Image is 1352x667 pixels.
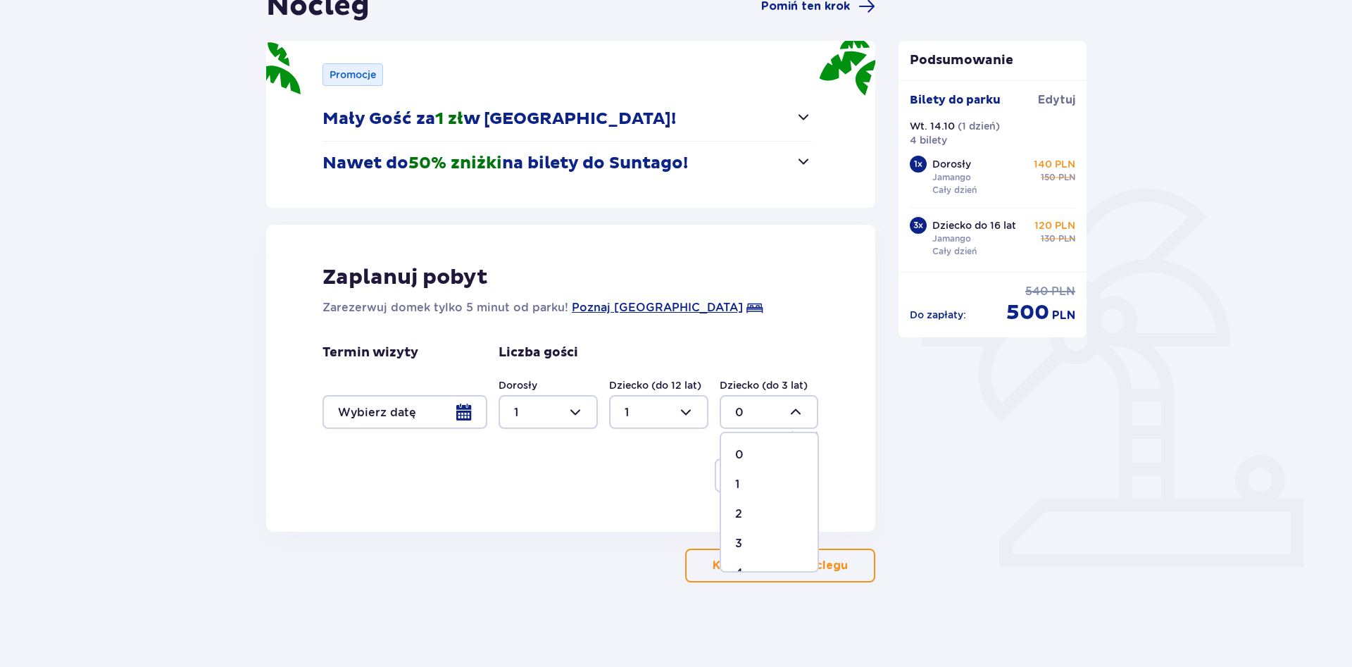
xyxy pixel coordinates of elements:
[932,184,977,197] p: Cały dzień
[713,558,848,573] p: Kontynuuj bez noclegu
[932,232,971,245] p: Jamango
[715,459,819,492] button: Kontynuuj
[932,157,971,171] p: Dorosły
[910,133,947,147] p: 4 bilety
[735,506,742,522] p: 2
[1058,232,1075,245] span: PLN
[330,68,376,82] p: Promocje
[735,536,742,551] p: 3
[323,97,812,141] button: Mały Gość za1 złw [GEOGRAPHIC_DATA]!
[775,429,818,442] p: Za darmo!
[1041,171,1056,184] span: 150
[932,245,977,258] p: Cały dzień
[910,156,927,173] div: 1 x
[932,171,971,184] p: Jamango
[499,378,537,392] label: Dorosły
[499,344,578,361] p: Liczba gości
[899,52,1087,69] p: Podsumowanie
[1006,299,1049,326] span: 500
[735,477,739,492] p: 1
[910,308,966,322] p: Do zapłaty :
[323,153,688,174] p: Nawet do na bilety do Suntago!
[1038,92,1075,108] span: Edytuj
[323,142,812,185] button: Nawet do50% zniżkina bilety do Suntago!
[408,153,502,174] span: 50% zniżki
[323,344,418,361] p: Termin wizyty
[323,108,676,130] p: Mały Gość za w [GEOGRAPHIC_DATA]!
[1025,284,1049,299] span: 540
[609,378,701,392] label: Dziecko (do 12 lat)
[735,566,743,581] p: 4
[910,217,927,234] div: 3 x
[910,92,1001,108] p: Bilety do parku
[1041,232,1056,245] span: 130
[932,218,1016,232] p: Dziecko do 16 lat
[1034,157,1075,171] p: 140 PLN
[572,299,743,316] a: Poznaj [GEOGRAPHIC_DATA]
[1052,308,1075,323] span: PLN
[735,447,744,463] p: 0
[958,119,1000,133] p: ( 1 dzień )
[1058,171,1075,184] span: PLN
[323,264,488,291] p: Zaplanuj pobyt
[1051,284,1075,299] span: PLN
[1034,218,1075,232] p: 120 PLN
[910,119,955,133] p: Wt. 14.10
[435,108,463,130] span: 1 zł
[323,299,568,316] p: Zarezerwuj domek tylko 5 minut od parku!
[720,378,808,392] label: Dziecko (do 3 lat)
[685,549,875,582] button: Kontynuuj bez noclegu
